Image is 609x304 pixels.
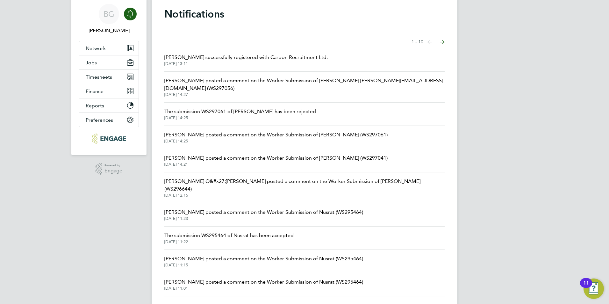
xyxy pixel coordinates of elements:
span: BG [104,10,114,18]
span: [DATE] 11:15 [164,263,363,268]
button: Preferences [79,113,139,127]
button: Finance [79,84,139,98]
span: Jobs [86,60,97,66]
span: [DATE] 11:22 [164,239,294,244]
span: [PERSON_NAME] O&#x27;[PERSON_NAME] posted a comment on the Worker Submission of [PERSON_NAME] (WS... [164,177,445,193]
span: Powered by [104,163,122,168]
span: Network [86,45,106,51]
span: Preferences [86,117,113,123]
a: [PERSON_NAME] posted a comment on the Worker Submission of Nusrat (WS295464)[DATE] 11:15 [164,255,363,268]
span: 1 - 10 [412,39,423,45]
button: Network [79,41,139,55]
span: [PERSON_NAME] successfully registered with Carbon Recruitment Ltd. [164,54,328,61]
a: Powered byEngage [96,163,123,175]
span: [PERSON_NAME] posted a comment on the Worker Submission of [PERSON_NAME] [PERSON_NAME][EMAIL_ADDR... [164,77,445,92]
a: [PERSON_NAME] posted a comment on the Worker Submission of [PERSON_NAME] (WS297061)[DATE] 14:25 [164,131,388,144]
a: Go to home page [79,134,139,144]
span: Engage [104,168,122,174]
a: [PERSON_NAME] successfully registered with Carbon Recruitment Ltd.[DATE] 13:11 [164,54,328,66]
span: [DATE] 14:27 [164,92,445,97]
a: The submission WS297061 of [PERSON_NAME] has been rejected[DATE] 14:25 [164,108,316,120]
span: [DATE] 14:25 [164,115,316,120]
span: Timesheets [86,74,112,80]
a: [PERSON_NAME] posted a comment on the Worker Submission of [PERSON_NAME] [PERSON_NAME][EMAIL_ADDR... [164,77,445,97]
span: Finance [86,88,104,94]
span: [PERSON_NAME] posted a comment on the Worker Submission of [PERSON_NAME] (WS297041) [164,154,388,162]
button: Jobs [79,55,139,69]
button: Open Resource Center, 11 new notifications [584,279,604,299]
span: Reports [86,103,104,109]
a: [PERSON_NAME] posted a comment on the Worker Submission of Nusrat (WS295464)[DATE] 11:01 [164,278,363,291]
span: [PERSON_NAME] posted a comment on the Worker Submission of Nusrat (WS295464) [164,208,363,216]
span: [DATE] 14:25 [164,139,388,144]
span: [DATE] 13:11 [164,61,328,66]
span: [DATE] 11:01 [164,286,363,291]
span: [DATE] 14:21 [164,162,388,167]
img: carbonrecruitment-logo-retina.png [92,134,126,144]
span: [DATE] 12:16 [164,193,445,198]
h1: Notifications [164,8,445,20]
button: Timesheets [79,70,139,84]
button: Reports [79,98,139,112]
span: [PERSON_NAME] posted a comment on the Worker Submission of Nusrat (WS295464) [164,255,363,263]
a: [PERSON_NAME] O&#x27;[PERSON_NAME] posted a comment on the Worker Submission of [PERSON_NAME] (WS... [164,177,445,198]
span: [PERSON_NAME] posted a comment on the Worker Submission of [PERSON_NAME] (WS297061) [164,131,388,139]
a: The submission WS295464 of Nusrat has been accepted[DATE] 11:22 [164,232,294,244]
a: BG[PERSON_NAME] [79,4,139,34]
span: The submission WS295464 of Nusrat has been accepted [164,232,294,239]
a: [PERSON_NAME] posted a comment on the Worker Submission of [PERSON_NAME] (WS297041)[DATE] 14:21 [164,154,388,167]
div: 11 [583,283,589,291]
a: [PERSON_NAME] posted a comment on the Worker Submission of Nusrat (WS295464)[DATE] 11:23 [164,208,363,221]
span: The submission WS297061 of [PERSON_NAME] has been rejected [164,108,316,115]
span: Becky Green [79,27,139,34]
nav: Select page of notifications list [412,36,445,48]
span: [DATE] 11:23 [164,216,363,221]
span: [PERSON_NAME] posted a comment on the Worker Submission of Nusrat (WS295464) [164,278,363,286]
